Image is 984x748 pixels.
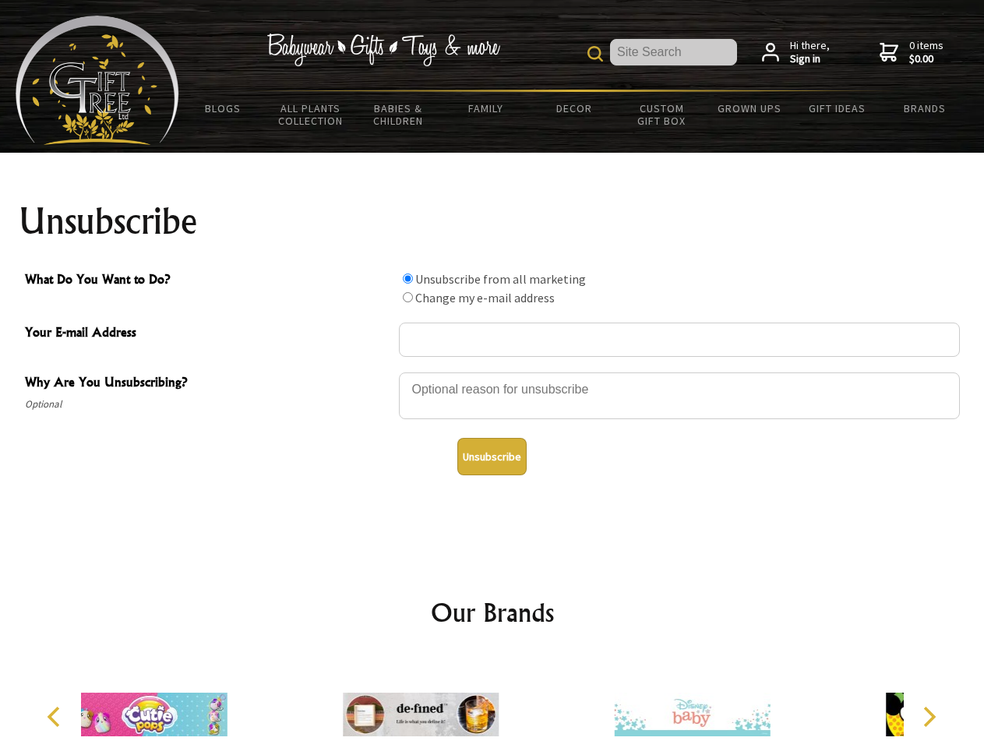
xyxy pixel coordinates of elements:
span: What Do You Want to Do? [25,270,391,292]
a: All Plants Collection [267,92,355,137]
span: Why Are You Unsubscribing? [25,372,391,395]
input: Site Search [610,39,737,65]
span: 0 items [909,38,943,66]
button: Unsubscribe [457,438,527,475]
button: Next [912,700,946,734]
input: Your E-mail Address [399,323,960,357]
h1: Unsubscribe [19,203,966,240]
span: Hi there, [790,39,830,66]
a: Gift Ideas [793,92,881,125]
a: BLOGS [179,92,267,125]
a: Grown Ups [705,92,793,125]
a: Custom Gift Box [618,92,706,137]
strong: $0.00 [909,52,943,66]
textarea: Why Are You Unsubscribing? [399,372,960,419]
a: Decor [530,92,618,125]
a: 0 items$0.00 [880,39,943,66]
input: What Do You Want to Do? [403,292,413,302]
a: Family [443,92,531,125]
input: What Do You Want to Do? [403,273,413,284]
span: Your E-mail Address [25,323,391,345]
a: Brands [881,92,969,125]
img: Babyware - Gifts - Toys and more... [16,16,179,145]
img: Babywear - Gifts - Toys & more [266,34,500,66]
a: Hi there,Sign in [762,39,830,66]
button: Previous [39,700,73,734]
strong: Sign in [790,52,830,66]
h2: Our Brands [31,594,954,631]
span: Optional [25,395,391,414]
label: Change my e-mail address [415,290,555,305]
a: Babies & Children [354,92,443,137]
img: product search [587,46,603,62]
label: Unsubscribe from all marketing [415,271,586,287]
